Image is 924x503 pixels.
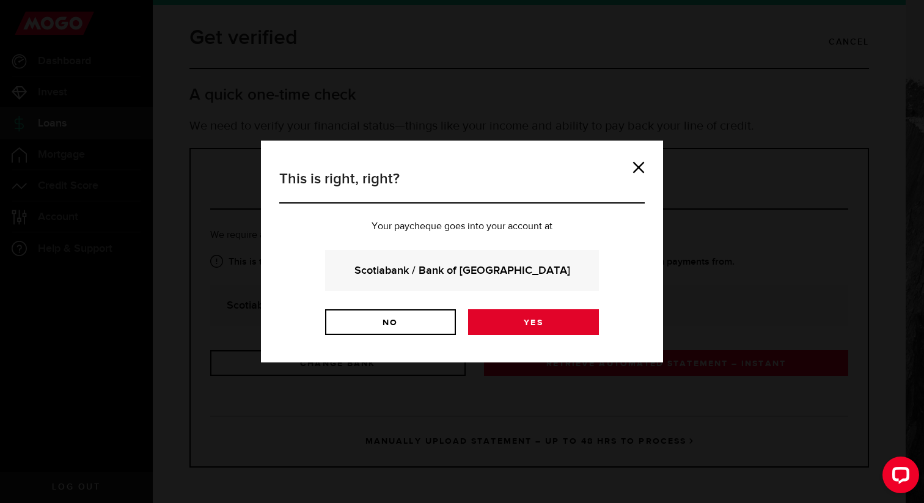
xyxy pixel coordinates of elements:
[873,452,924,503] iframe: LiveChat chat widget
[279,168,645,204] h3: This is right, right?
[279,222,645,232] p: Your paycheque goes into your account at
[325,309,456,335] a: No
[342,262,582,279] strong: Scotiabank / Bank of [GEOGRAPHIC_DATA]
[468,309,599,335] a: Yes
